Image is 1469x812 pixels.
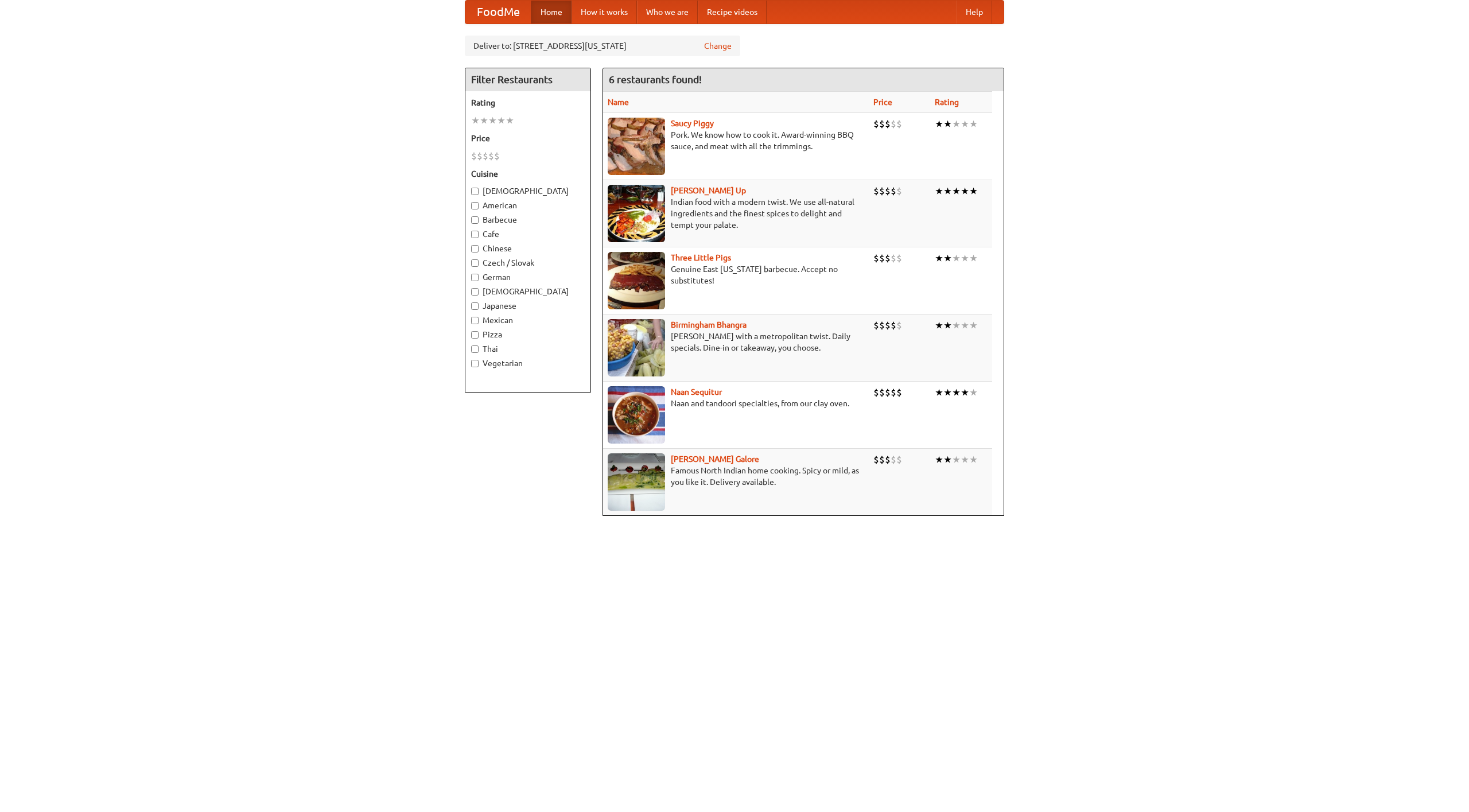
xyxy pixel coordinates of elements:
[943,386,952,399] li: ★
[471,245,479,252] input: Chinese
[471,185,585,197] label: [DEMOGRAPHIC_DATA]
[483,150,488,162] li: $
[671,119,714,128] a: Saucy Piggy
[671,320,747,329] a: Birmingham Bhangra
[471,216,479,224] input: Barbecue
[943,252,952,265] li: ★
[488,114,497,127] li: ★
[885,319,891,332] li: $
[608,196,864,231] p: Indian food with a modern twist. We use all-natural ingredients and the finest spices to delight ...
[480,114,488,127] li: ★
[471,257,585,269] label: Czech / Slovak
[471,231,479,238] input: Cafe
[471,133,585,144] h5: Price
[873,118,879,130] li: $
[896,185,902,197] li: $
[969,386,978,399] li: ★
[879,185,885,197] li: $
[885,386,891,399] li: $
[488,150,494,162] li: $
[465,1,531,24] a: FoodMe
[471,214,585,226] label: Barbecue
[943,319,952,332] li: ★
[879,252,885,265] li: $
[891,386,896,399] li: $
[969,118,978,130] li: ★
[497,114,506,127] li: ★
[891,118,896,130] li: $
[671,186,746,195] b: [PERSON_NAME] Up
[471,274,479,281] input: German
[873,386,879,399] li: $
[952,319,961,332] li: ★
[608,118,665,175] img: saucy.jpg
[506,114,514,127] li: ★
[471,317,479,324] input: Mexican
[935,319,943,332] li: ★
[961,252,969,265] li: ★
[608,98,629,107] a: Name
[471,228,585,240] label: Cafe
[531,1,572,24] a: Home
[608,185,665,242] img: curryup.jpg
[471,202,479,209] input: American
[952,118,961,130] li: ★
[471,271,585,283] label: German
[608,252,665,309] img: littlepigs.jpg
[471,200,585,211] label: American
[608,386,665,444] img: naansequitur.jpg
[952,386,961,399] li: ★
[698,1,767,24] a: Recipe videos
[608,263,864,286] p: Genuine East [US_STATE] barbecue. Accept no substitutes!
[873,185,879,197] li: $
[608,129,864,152] p: Pork. We know how to cook it. Award-winning BBQ sauce, and meat with all the trimmings.
[471,97,585,108] h5: Rating
[671,454,759,464] a: [PERSON_NAME] Galore
[943,185,952,197] li: ★
[879,118,885,130] li: $
[896,252,902,265] li: $
[494,150,500,162] li: $
[471,188,479,195] input: [DEMOGRAPHIC_DATA]
[952,252,961,265] li: ★
[879,386,885,399] li: $
[969,453,978,466] li: ★
[471,243,585,254] label: Chinese
[477,150,483,162] li: $
[471,114,480,127] li: ★
[471,345,479,353] input: Thai
[873,319,879,332] li: $
[896,118,902,130] li: $
[471,302,479,310] input: Japanese
[608,465,864,488] p: Famous North Indian home cooking. Spicy or mild, as you like it. Delivery available.
[471,331,479,339] input: Pizza
[608,331,864,353] p: [PERSON_NAME] with a metropolitan twist. Daily specials. Dine-in or takeaway, you choose.
[471,259,479,267] input: Czech / Slovak
[465,36,740,56] div: Deliver to: [STREET_ADDRESS][US_STATE]
[957,1,992,24] a: Help
[935,386,943,399] li: ★
[704,40,732,52] a: Change
[935,453,943,466] li: ★
[891,319,896,332] li: $
[896,386,902,399] li: $
[637,1,698,24] a: Who we are
[952,453,961,466] li: ★
[961,185,969,197] li: ★
[969,185,978,197] li: ★
[969,319,978,332] li: ★
[891,185,896,197] li: $
[896,319,902,332] li: $
[873,453,879,466] li: $
[671,387,722,397] a: Naan Sequitur
[671,253,731,262] a: Three Little Pigs
[608,398,864,409] p: Naan and tandoori specialties, from our clay oven.
[961,386,969,399] li: ★
[471,343,585,355] label: Thai
[961,118,969,130] li: ★
[879,453,885,466] li: $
